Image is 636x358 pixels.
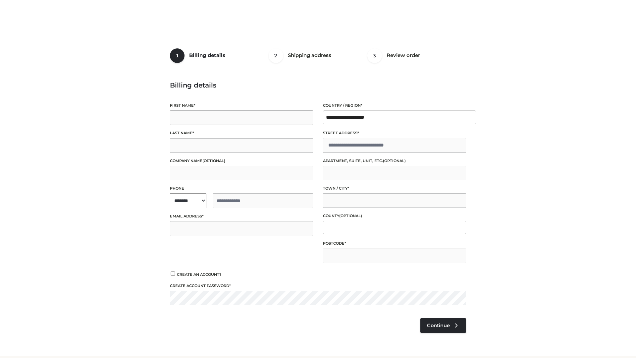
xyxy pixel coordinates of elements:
label: Apartment, suite, unit, etc. [323,158,466,164]
input: Create an account? [170,271,176,276]
label: Last name [170,130,313,136]
span: 3 [367,48,382,63]
label: Town / City [323,185,466,192]
span: (optional) [339,213,362,218]
span: 2 [269,48,283,63]
span: (optional) [383,158,406,163]
span: Shipping address [288,52,331,58]
span: Continue [427,323,450,328]
label: Country / Region [323,102,466,109]
span: Create an account? [177,272,222,277]
label: First name [170,102,313,109]
label: Street address [323,130,466,136]
label: Phone [170,185,313,192]
label: Create account password [170,283,466,289]
span: Review order [387,52,420,58]
span: 1 [170,48,185,63]
a: Continue [420,318,466,333]
h3: Billing details [170,81,466,89]
label: Company name [170,158,313,164]
span: (optional) [202,158,225,163]
label: Email address [170,213,313,219]
label: Postcode [323,240,466,247]
span: Billing details [189,52,225,58]
label: County [323,213,466,219]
